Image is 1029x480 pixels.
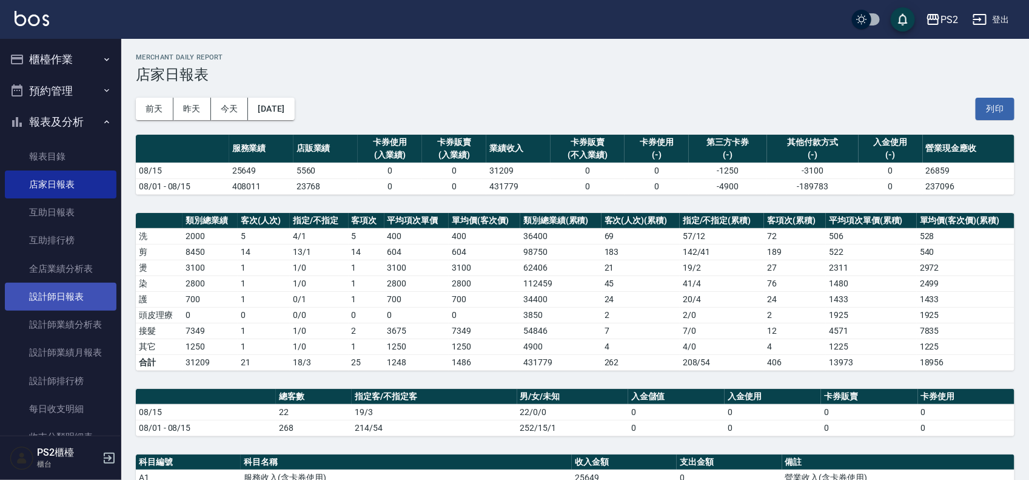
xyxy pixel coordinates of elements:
td: 7 [602,323,680,339]
td: 252/15/1 [517,420,628,436]
th: 類別總業績(累積) [520,213,602,229]
th: 備註 [782,455,1014,470]
td: 0 [551,178,625,194]
td: 1433 [917,291,1014,307]
td: 24 [602,291,680,307]
div: 卡券使用 [628,136,686,149]
th: 客次(人次) [238,213,290,229]
div: (入業績) [361,149,419,161]
td: -4900 [689,178,767,194]
td: 22/0/0 [517,404,628,420]
td: 700 [183,291,238,307]
td: 20 / 4 [680,291,764,307]
td: 1 [349,291,384,307]
td: 237096 [923,178,1014,194]
a: 報表目錄 [5,143,116,171]
td: 604 [449,244,520,260]
img: Person [10,446,34,470]
td: 76 [764,275,826,291]
td: 7349 [183,323,238,339]
td: 4 / 0 [680,339,764,354]
a: 互助日報表 [5,198,116,226]
td: 262 [602,354,680,370]
div: PS2 [940,12,958,27]
td: 408011 [229,178,293,194]
th: 類別總業績 [183,213,238,229]
th: 單均價(客次價) [449,213,520,229]
th: 卡券使用 [918,389,1014,405]
th: 科目名稱 [241,455,572,470]
td: 0 [449,307,520,323]
td: 1480 [826,275,917,291]
td: 54846 [520,323,602,339]
td: 36400 [520,228,602,244]
td: 31209 [486,163,551,178]
td: 183 [602,244,680,260]
th: 平均項次單價(累積) [826,213,917,229]
td: 7 / 0 [680,323,764,339]
button: PS2 [921,7,963,32]
td: 19 / 2 [680,260,764,275]
th: 服務業績 [229,135,293,163]
td: 21 [238,354,290,370]
th: 店販業績 [293,135,358,163]
td: 0 [238,307,290,323]
td: 1250 [449,339,520,354]
td: 24 [764,291,826,307]
th: 平均項次單價 [384,213,449,229]
td: 4 / 1 [290,228,348,244]
div: (-) [770,149,856,161]
th: 入金使用 [725,389,821,405]
th: 業績收入 [486,135,551,163]
td: 接髮 [136,323,183,339]
a: 收支分類明細表 [5,423,116,451]
div: 入金使用 [862,136,920,149]
div: 第三方卡券 [692,136,764,149]
th: 客項次 [349,213,384,229]
td: 1 / 0 [290,339,348,354]
td: 洗 [136,228,183,244]
td: 1 [238,339,290,354]
button: 櫃檯作業 [5,44,116,75]
td: 14 [349,244,384,260]
td: 1225 [917,339,1014,354]
td: 0 [821,420,917,436]
button: 預約管理 [5,75,116,107]
td: 其它 [136,339,183,354]
table: a dense table [136,135,1014,195]
td: 1925 [826,307,917,323]
td: 25 [349,354,384,370]
td: 1 / 0 [290,323,348,339]
h2: Merchant Daily Report [136,53,1014,61]
td: 燙 [136,260,183,275]
th: 指定/不指定(累積) [680,213,764,229]
th: 單均價(客次價)(累積) [917,213,1014,229]
td: 700 [384,291,449,307]
td: 431779 [486,178,551,194]
td: 604 [384,244,449,260]
td: 7835 [917,323,1014,339]
td: 2 / 0 [680,307,764,323]
td: 5 [349,228,384,244]
td: 13 / 1 [290,244,348,260]
td: 21 [602,260,680,275]
td: 3850 [520,307,602,323]
a: 設計師日報表 [5,283,116,311]
td: 0 [725,420,821,436]
td: 0 [625,178,689,194]
td: 23768 [293,178,358,194]
td: 0 / 1 [290,291,348,307]
td: 3100 [384,260,449,275]
td: 45 [602,275,680,291]
a: 店家日報表 [5,171,116,198]
td: 1250 [183,339,238,354]
th: 支出金額 [677,455,782,470]
td: 08/15 [136,163,229,178]
td: 1 [238,275,290,291]
th: 男/女/未知 [517,389,628,405]
td: 4571 [826,323,917,339]
td: 0 [349,307,384,323]
td: 14 [238,244,290,260]
td: 2800 [449,275,520,291]
td: 剪 [136,244,183,260]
